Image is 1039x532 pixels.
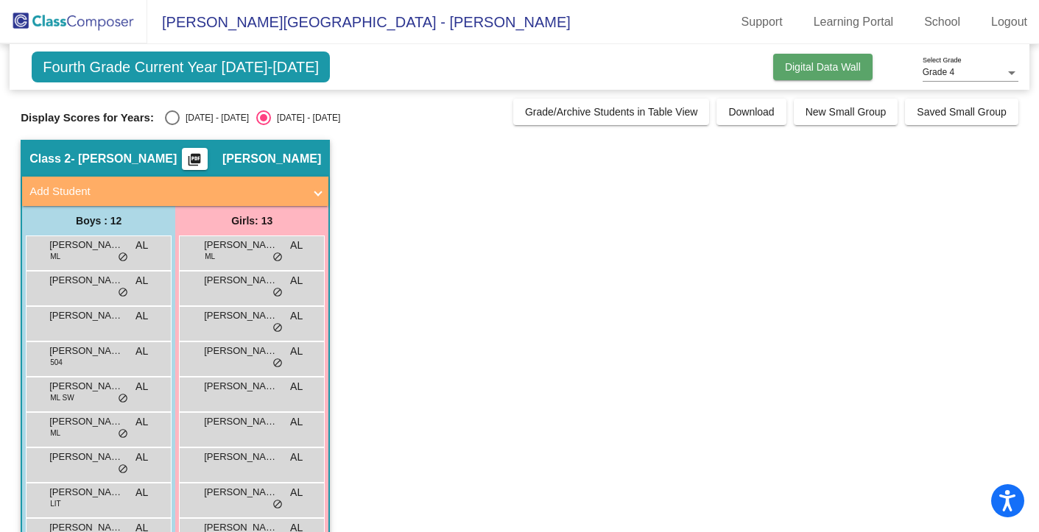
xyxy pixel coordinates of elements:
[730,10,795,34] a: Support
[32,52,330,82] span: Fourth Grade Current Year [DATE]-[DATE]
[905,99,1018,125] button: Saved Small Group
[135,379,148,394] span: AL
[29,152,71,166] span: Class 2
[21,111,154,124] span: Display Scores for Years:
[50,428,60,439] span: ML
[186,152,203,173] mat-icon: picture_as_pdf
[773,54,873,80] button: Digital Data Wall
[49,238,123,252] span: [PERSON_NAME]
[50,357,63,368] span: 504
[49,450,123,464] span: [PERSON_NAME] ([PERSON_NAME]) [PERSON_NAME]
[182,148,208,170] button: Print Students Details
[118,393,128,405] span: do_not_disturb_alt
[175,206,328,235] div: Girls: 13
[180,111,249,124] div: [DATE] - [DATE]
[728,106,774,118] span: Download
[204,344,278,358] span: [PERSON_NAME]
[272,499,283,511] span: do_not_disturb_alt
[290,344,303,359] span: AL
[272,252,283,263] span: do_not_disturb_alt
[923,67,954,77] span: Grade 4
[204,273,278,288] span: [PERSON_NAME]
[272,358,283,369] span: do_not_disturb_alt
[118,252,128,263] span: do_not_disturb_alt
[135,450,148,465] span: AL
[165,110,340,125] mat-radio-group: Select an option
[716,99,786,125] button: Download
[204,308,278,323] span: [PERSON_NAME]
[50,251,60,262] span: ML
[135,344,148,359] span: AL
[49,273,123,288] span: [PERSON_NAME]
[290,308,303,324] span: AL
[135,414,148,430] span: AL
[135,308,148,324] span: AL
[525,106,698,118] span: Grade/Archive Students in Table View
[204,238,278,252] span: [PERSON_NAME]
[290,450,303,465] span: AL
[50,392,74,403] span: ML SW
[290,485,303,500] span: AL
[49,414,123,429] span: [PERSON_NAME]
[290,238,303,253] span: AL
[806,106,887,118] span: New Small Group
[917,106,1006,118] span: Saved Small Group
[49,485,123,500] span: [PERSON_NAME]
[785,61,861,73] span: Digital Data Wall
[802,10,906,34] a: Learning Portal
[118,428,128,440] span: do_not_disturb_alt
[135,273,148,288] span: AL
[29,183,303,200] mat-panel-title: Add Student
[204,379,278,394] span: [PERSON_NAME]
[912,10,972,34] a: School
[118,464,128,475] span: do_not_disturb_alt
[290,273,303,288] span: AL
[204,414,278,429] span: [PERSON_NAME]
[49,344,123,358] span: [PERSON_NAME]
[49,379,123,394] span: [PERSON_NAME]
[147,10,571,34] span: [PERSON_NAME][GEOGRAPHIC_DATA] - [PERSON_NAME]
[22,177,328,206] mat-expansion-panel-header: Add Student
[290,379,303,394] span: AL
[49,308,123,323] span: [PERSON_NAME]
[204,450,278,464] span: [PERSON_NAME]
[118,287,128,299] span: do_not_disturb_alt
[290,414,303,430] span: AL
[205,251,215,262] span: ML
[71,152,177,166] span: - [PERSON_NAME]
[135,238,148,253] span: AL
[204,485,278,500] span: [PERSON_NAME]
[22,206,175,235] div: Boys : 12
[513,99,710,125] button: Grade/Archive Students in Table View
[272,287,283,299] span: do_not_disturb_alt
[272,322,283,334] span: do_not_disturb_alt
[50,498,60,509] span: LIT
[222,152,321,166] span: [PERSON_NAME]
[794,99,898,125] button: New Small Group
[979,10,1039,34] a: Logout
[135,485,148,500] span: AL
[271,111,340,124] div: [DATE] - [DATE]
